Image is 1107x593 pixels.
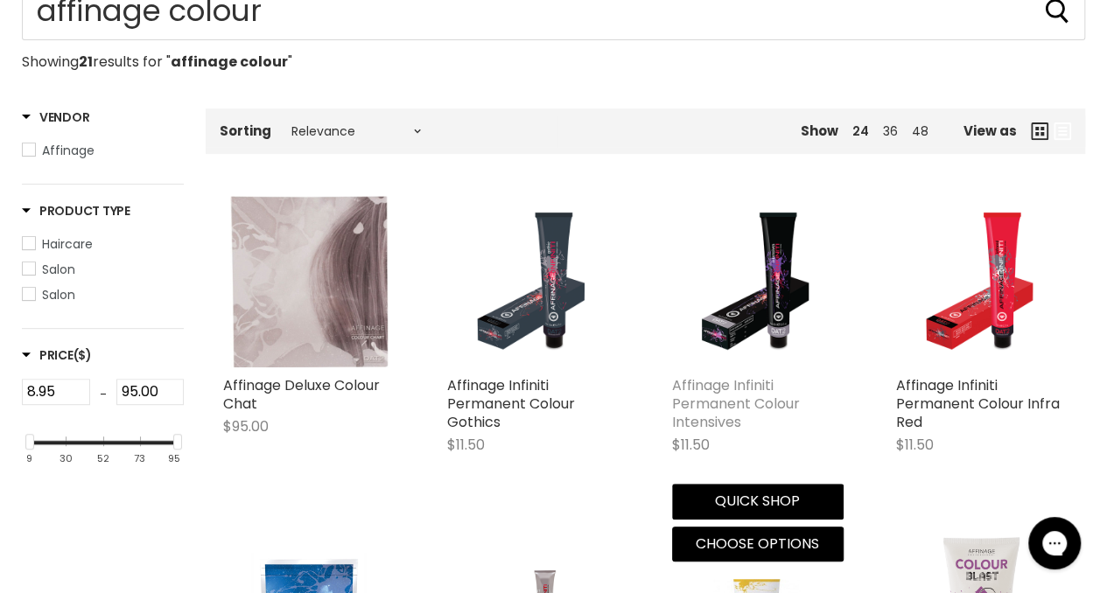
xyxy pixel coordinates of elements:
[220,123,271,138] label: Sorting
[22,234,184,254] a: Haircare
[22,108,89,126] h3: Vendor
[690,196,825,367] img: Affinage Infiniti Permanent Colour Intensives
[672,196,844,367] a: Affinage Infiniti Permanent Colour Intensives
[447,435,485,455] span: $11.50
[168,452,180,464] div: 95
[22,54,1085,70] p: Showing results for " "
[22,346,92,364] span: Price
[79,52,93,72] strong: 21
[672,484,844,519] button: Quick shop
[22,141,184,160] a: Affinage
[116,379,185,405] input: Max Price
[22,285,184,304] a: Salon
[22,202,130,220] h3: Product Type
[914,196,1049,367] img: Affinage Infiniti Permanent Colour Infra Red
[447,196,619,367] a: Affinage Infiniti Permanent Colour Gothics
[74,346,92,364] span: ($)
[97,452,109,464] div: 52
[912,122,928,140] a: 48
[22,260,184,279] a: Salon
[896,375,1060,432] a: Affinage Infiniti Permanent Colour Infra Red
[42,286,75,303] span: Salon
[22,379,90,405] input: Min Price
[60,452,73,464] div: 30
[466,196,600,367] img: Affinage Infiniti Permanent Colour Gothics
[672,375,800,432] a: Affinage Infiniti Permanent Colour Intensives
[896,196,1068,367] a: Affinage Infiniti Permanent Colour Infra Red
[801,122,838,140] span: Show
[896,435,934,455] span: $11.50
[852,122,869,140] a: 24
[26,452,32,464] div: 9
[42,261,75,278] span: Salon
[42,235,93,253] span: Haircare
[883,122,898,140] a: 36
[223,416,269,436] span: $95.00
[1019,511,1089,576] iframe: Gorgias live chat messenger
[696,534,819,554] span: Choose options
[90,379,116,410] div: -
[672,435,710,455] span: $11.50
[42,142,95,159] span: Affinage
[672,527,844,562] button: Choose options
[134,452,145,464] div: 73
[223,196,395,367] a: Affinage Deluxe Colour Chat
[230,196,388,367] img: Affinage Deluxe Colour Chat
[447,375,575,432] a: Affinage Infiniti Permanent Colour Gothics
[963,123,1017,138] span: View as
[223,375,380,414] a: Affinage Deluxe Colour Chat
[22,346,92,364] h3: Price($)
[171,52,288,72] strong: affinage colour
